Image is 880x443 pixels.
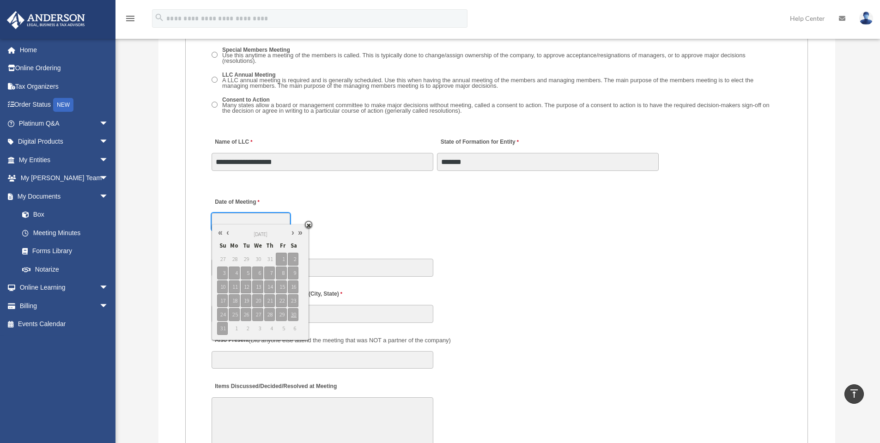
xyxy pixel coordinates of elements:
span: A LLC annual meeting is required and is generally scheduled. Use this when having the annual meet... [222,77,753,90]
span: arrow_drop_down [99,187,118,206]
span: 3 [252,322,263,335]
span: 4 [264,322,275,335]
a: Meeting Minutes [13,224,118,242]
span: 28 [229,253,239,266]
a: Notarize [13,260,122,279]
a: My [PERSON_NAME] Teamarrow_drop_down [6,169,122,188]
a: Online Ordering [6,59,122,78]
i: vertical_align_top [849,388,860,399]
img: Anderson Advisors Platinum Portal [4,11,88,29]
span: 14 [264,280,275,293]
a: Home [6,41,122,59]
span: arrow_drop_down [99,133,118,152]
span: 30 [252,253,263,266]
img: User Pic [859,12,873,25]
span: 15 [276,280,286,293]
label: Name of LLC [212,136,255,149]
span: 19 [241,294,251,307]
span: 31 [217,322,228,335]
span: Many states allow a board or management committee to make major decisions without meeting, called... [222,102,770,115]
a: Platinum Q&Aarrow_drop_down [6,114,122,133]
a: Forms Library [13,242,122,261]
a: My Documentsarrow_drop_down [6,187,122,206]
span: 29 [241,253,251,266]
label: Location where Meeting took place (City, State) [212,288,345,301]
span: 27 [252,308,263,321]
a: Online Learningarrow_drop_down [6,279,122,297]
a: Billingarrow_drop_down [6,297,122,315]
i: menu [125,13,136,24]
label: Also Present [212,334,453,347]
label: Time of day Meeting Held [212,242,299,255]
span: [DATE] [254,231,267,237]
span: arrow_drop_down [99,169,118,188]
span: 12 [241,280,251,293]
span: 6 [252,267,263,279]
span: Sa [288,240,298,252]
label: Special Members Meeting [219,46,782,66]
span: 21 [264,294,275,307]
span: 16 [288,280,298,293]
span: (Did anyone else attend the meeting that was NOT a partner of the company) [249,337,451,344]
div: NEW [53,98,73,112]
span: arrow_drop_down [99,279,118,297]
span: Mo [229,240,239,252]
span: Th [264,240,275,252]
span: 24 [217,308,228,321]
a: menu [125,16,136,24]
span: arrow_drop_down [99,151,118,170]
label: Items Discussed/Decided/Resolved at Meeting [212,380,339,393]
span: Su [217,240,228,252]
span: 2 [241,322,251,335]
span: 3 [217,267,228,279]
span: 22 [276,294,286,307]
label: Consent to Action [219,96,782,116]
span: 29 [276,308,286,321]
span: 1 [276,253,286,266]
span: 8 [276,267,286,279]
span: 25 [229,308,239,321]
span: 20 [252,294,263,307]
a: Tax Organizers [6,77,122,96]
span: 5 [276,322,286,335]
span: Tu [241,240,251,252]
a: Box [13,206,122,224]
a: Order StatusNEW [6,96,122,115]
span: 30 [288,308,298,321]
label: Date of Meeting [212,196,299,208]
span: 28 [264,308,275,321]
span: 27 [217,253,228,266]
a: Digital Productsarrow_drop_down [6,133,122,151]
span: arrow_drop_down [99,114,118,133]
label: LLC Annual Meeting [219,71,782,91]
span: 1 [229,322,239,335]
span: We [252,240,263,252]
span: Fr [276,240,286,252]
span: 4 [229,267,239,279]
span: 6 [288,322,298,335]
a: vertical_align_top [844,384,864,404]
span: 13 [252,280,263,293]
span: 17 [217,294,228,307]
label: State of Formation for Entity [437,136,521,149]
span: arrow_drop_down [99,297,118,316]
span: 5 [241,267,251,279]
span: 9 [288,267,298,279]
a: My Entitiesarrow_drop_down [6,151,122,169]
span: 31 [264,253,275,266]
span: 26 [241,308,251,321]
span: 2 [288,253,298,266]
a: Events Calendar [6,315,122,334]
span: 11 [229,280,239,293]
span: 10 [217,280,228,293]
span: 18 [229,294,239,307]
span: 23 [288,294,298,307]
span: 7 [264,267,275,279]
i: search [154,12,164,23]
span: Use this anytime a meeting of the members is called. This is typically done to change/assign owne... [222,52,746,65]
